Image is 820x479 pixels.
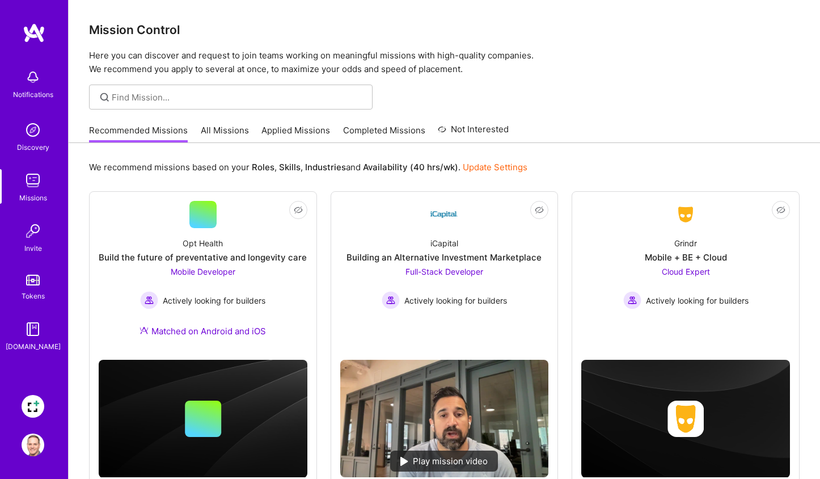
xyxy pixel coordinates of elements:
[23,23,45,43] img: logo
[405,267,483,276] span: Full-Stack Developer
[140,291,158,309] img: Actively looking for builders
[98,91,111,104] i: icon SearchGrey
[89,124,188,143] a: Recommended Missions
[672,204,699,225] img: Company Logo
[305,162,346,173] b: Industries
[674,237,697,249] div: Grindr
[340,201,549,351] a: Company LogoiCapitalBuilding an Alternative Investment MarketplaceFull-Stack Developer Actively l...
[112,91,364,103] input: Find Mission...
[99,251,307,263] div: Build the future of preventative and longevity care
[99,201,307,351] a: Opt HealthBuild the future of preventative and longevity careMobile Developer Actively looking fo...
[26,275,40,285] img: tokens
[201,124,249,143] a: All Missions
[89,49,800,76] p: Here you can discover and request to join teams working on meaningful missions with high-quality ...
[252,162,274,173] b: Roles
[22,318,44,341] img: guide book
[22,169,44,192] img: teamwork
[22,434,44,456] img: User Avatar
[99,360,307,478] img: cover
[24,242,42,254] div: Invite
[6,341,61,352] div: [DOMAIN_NAME]
[22,395,44,418] img: Wellth: QA Engineer for Health & Wellness Company
[22,66,44,89] img: bell
[183,237,223,249] div: Opt Health
[463,162,527,173] a: Update Settings
[346,251,542,263] div: Building an Alternative Investment Marketplace
[279,162,301,173] b: Skills
[89,161,527,173] p: We recommend missions based on your , , and .
[261,124,330,143] a: Applied Missions
[13,89,53,100] div: Notifications
[22,220,44,242] img: Invite
[646,295,749,306] span: Actively looking for builders
[343,124,425,143] a: Completed Missions
[400,457,408,466] img: play
[89,23,800,37] h3: Mission Control
[340,360,549,477] img: No Mission
[645,251,727,263] div: Mobile + BE + Cloud
[581,201,790,334] a: Company LogoGrindrMobile + BE + CloudCloud Expert Actively looking for buildersActively looking f...
[535,205,544,215] i: icon EyeClosed
[667,401,704,437] img: Company logo
[430,201,458,228] img: Company Logo
[19,434,47,456] a: User Avatar
[363,162,458,173] b: Availability (40 hrs/wk)
[776,205,785,215] i: icon EyeClosed
[19,395,47,418] a: Wellth: QA Engineer for Health & Wellness Company
[623,291,641,309] img: Actively looking for builders
[581,360,790,478] img: cover
[382,291,400,309] img: Actively looking for builders
[22,290,45,302] div: Tokens
[171,267,235,276] span: Mobile Developer
[404,295,507,306] span: Actively looking for builders
[22,119,44,141] img: discovery
[19,192,47,204] div: Missions
[390,451,498,472] div: Play mission video
[438,123,509,143] a: Not Interested
[430,237,458,249] div: iCapital
[163,295,265,306] span: Actively looking for builders
[17,141,49,153] div: Discovery
[140,325,266,337] div: Matched on Android and iOS
[140,326,149,335] img: Ateam Purple Icon
[662,267,710,276] span: Cloud Expert
[294,205,303,215] i: icon EyeClosed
